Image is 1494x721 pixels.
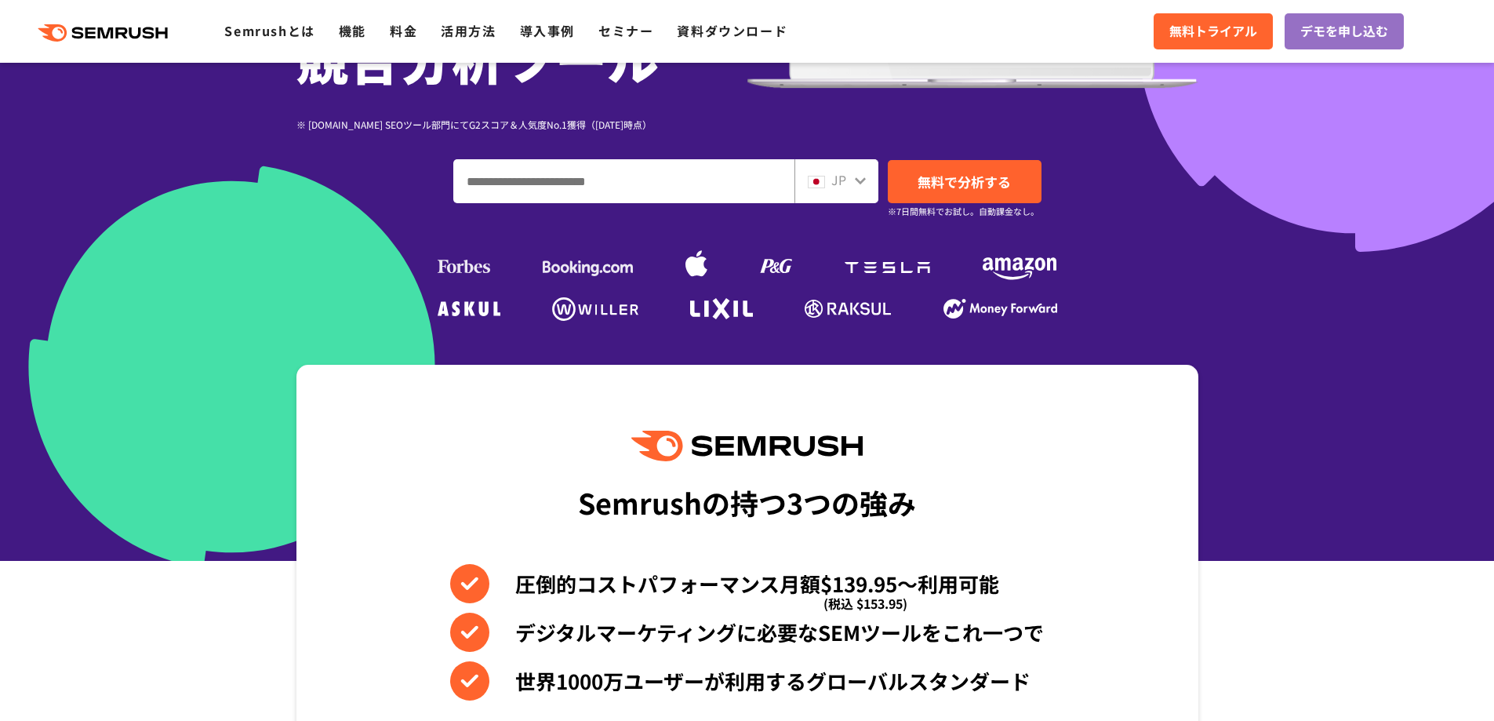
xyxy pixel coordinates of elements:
[888,160,1041,203] a: 無料で分析する
[390,21,417,40] a: 料金
[450,661,1044,701] li: 世界1000万ユーザーが利用するグローバルスタンダード
[1285,13,1404,49] a: デモを申し込む
[224,21,314,40] a: Semrushとは
[339,21,366,40] a: 機能
[450,613,1044,652] li: デジタルマーケティングに必要なSEMツールをこれ一つで
[520,21,575,40] a: 導入事例
[831,170,846,189] span: JP
[823,584,907,623] span: (税込 $153.95)
[1169,21,1257,42] span: 無料トライアル
[1154,13,1273,49] a: 無料トライアル
[888,204,1039,219] small: ※7日間無料でお試し。自動課金なし。
[578,473,916,531] div: Semrushの持つ3つの強み
[296,117,747,132] div: ※ [DOMAIN_NAME] SEOツール部門にてG2スコア＆人気度No.1獲得（[DATE]時点）
[1300,21,1388,42] span: デモを申し込む
[454,160,794,202] input: ドメイン、キーワードまたはURLを入力してください
[677,21,787,40] a: 資料ダウンロード
[450,564,1044,603] li: 圧倒的コストパフォーマンス月額$139.95〜利用可能
[631,431,862,461] img: Semrush
[598,21,653,40] a: セミナー
[441,21,496,40] a: 活用方法
[918,172,1011,191] span: 無料で分析する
